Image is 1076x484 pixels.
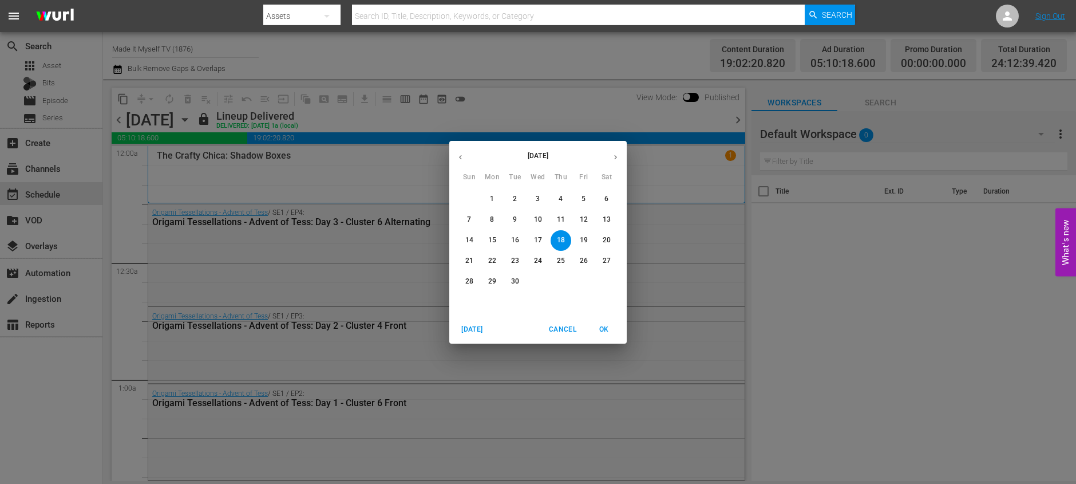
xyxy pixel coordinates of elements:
p: 22 [488,256,496,266]
p: 17 [534,235,542,245]
span: Sat [596,172,617,183]
button: 8 [482,210,503,230]
p: 5 [581,194,586,204]
span: Mon [482,172,503,183]
button: Cancel [544,320,581,339]
button: 19 [573,230,594,251]
button: 16 [505,230,525,251]
a: Sign Out [1035,11,1065,21]
p: 28 [465,277,473,286]
button: 15 [482,230,503,251]
button: OK [586,320,622,339]
span: menu [7,9,21,23]
p: [DATE] [472,151,604,161]
button: Open Feedback Widget [1055,208,1076,276]
p: 24 [534,256,542,266]
button: 18 [551,230,571,251]
p: 2 [513,194,517,204]
span: Thu [551,172,571,183]
button: 7 [459,210,480,230]
p: 1 [490,194,494,204]
p: 11 [557,215,565,225]
p: 15 [488,235,496,245]
button: 25 [551,251,571,271]
p: 20 [603,235,611,245]
p: 4 [559,194,563,204]
button: [DATE] [454,320,490,339]
button: 11 [551,210,571,230]
button: 3 [528,189,548,210]
p: 13 [603,215,611,225]
button: 1 [482,189,503,210]
button: 12 [573,210,594,230]
p: 12 [580,215,588,225]
button: 17 [528,230,548,251]
p: 25 [557,256,565,266]
span: [DATE] [458,324,486,336]
button: 4 [551,189,571,210]
button: 26 [573,251,594,271]
p: 6 [604,194,608,204]
p: 19 [580,235,588,245]
p: 16 [511,235,519,245]
p: 23 [511,256,519,266]
button: 2 [505,189,525,210]
button: 6 [596,189,617,210]
span: Cancel [549,324,576,336]
p: 26 [580,256,588,266]
p: 3 [536,194,540,204]
span: Search [822,5,852,25]
span: OK [590,324,618,336]
p: 10 [534,215,542,225]
img: ans4CAIJ8jUAAAAAAAAAAAAAAAAAAAAAAAAgQb4GAAAAAAAAAAAAAAAAAAAAAAAAJMjXAAAAAAAAAAAAAAAAAAAAAAAAgAT5G... [27,3,82,30]
p: 30 [511,277,519,286]
span: Tue [505,172,525,183]
p: 27 [603,256,611,266]
button: 27 [596,251,617,271]
p: 8 [490,215,494,225]
button: 9 [505,210,525,230]
button: 24 [528,251,548,271]
button: 30 [505,271,525,292]
p: 9 [513,215,517,225]
span: Wed [528,172,548,183]
button: 22 [482,251,503,271]
button: 10 [528,210,548,230]
p: 29 [488,277,496,286]
button: 23 [505,251,525,271]
button: 20 [596,230,617,251]
p: 14 [465,235,473,245]
button: 13 [596,210,617,230]
button: 21 [459,251,480,271]
p: 21 [465,256,473,266]
button: 28 [459,271,480,292]
button: 29 [482,271,503,292]
button: 5 [573,189,594,210]
p: 7 [467,215,471,225]
span: Fri [573,172,594,183]
span: Sun [459,172,480,183]
button: 14 [459,230,480,251]
p: 18 [557,235,565,245]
